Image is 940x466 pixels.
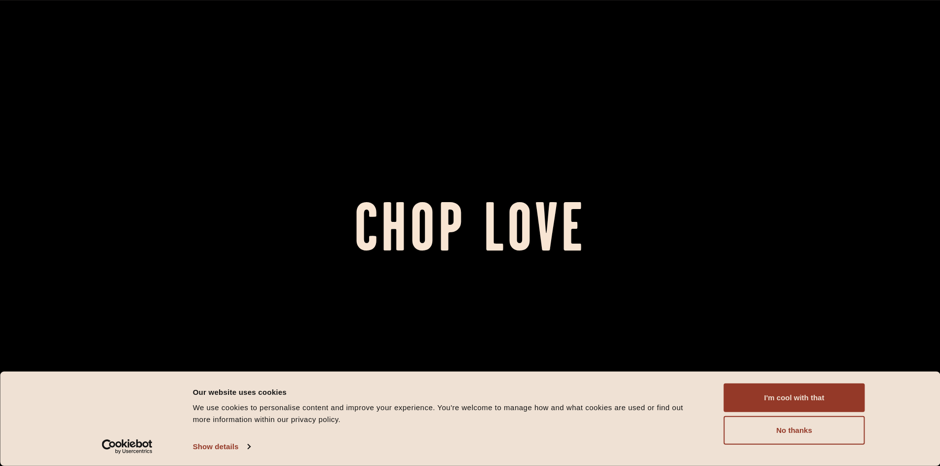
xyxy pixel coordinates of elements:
[84,439,170,454] a: Usercentrics Cookiebot - opens in a new window
[193,439,250,454] a: Show details
[193,402,702,425] div: We use cookies to personalise content and improve your experience. You're welcome to manage how a...
[724,416,865,445] button: No thanks
[724,383,865,412] button: I'm cool with that
[193,386,702,398] div: Our website uses cookies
